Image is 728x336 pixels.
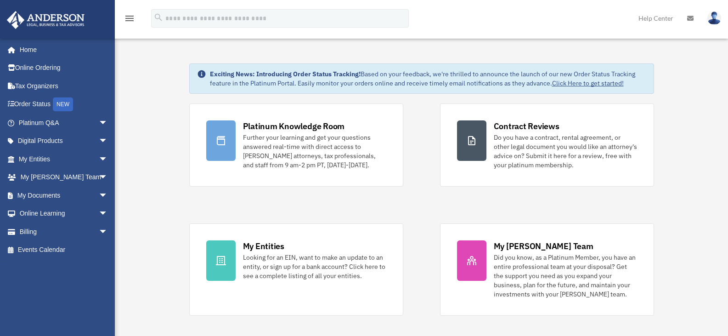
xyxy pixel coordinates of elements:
[6,77,122,95] a: Tax Organizers
[189,223,403,316] a: My Entities Looking for an EIN, want to make an update to an entity, or sign up for a bank accoun...
[243,133,386,170] div: Further your learning and get your questions answered real-time with direct access to [PERSON_NAM...
[6,186,122,205] a: My Documentsarrow_drop_down
[189,103,403,187] a: Platinum Knowledge Room Further your learning and get your questions answered real-time with dire...
[124,13,135,24] i: menu
[494,133,637,170] div: Do you have a contract, rental agreement, or other legal document you would like an attorney's ad...
[243,240,284,252] div: My Entities
[494,240,593,252] div: My [PERSON_NAME] Team
[99,132,117,151] span: arrow_drop_down
[440,103,654,187] a: Contract Reviews Do you have a contract, rental agreement, or other legal document you would like...
[243,253,386,280] div: Looking for an EIN, want to make an update to an entity, or sign up for a bank account? Click her...
[153,12,164,23] i: search
[99,168,117,187] span: arrow_drop_down
[99,150,117,169] span: arrow_drop_down
[494,120,559,132] div: Contract Reviews
[99,222,117,241] span: arrow_drop_down
[6,168,122,187] a: My [PERSON_NAME] Teamarrow_drop_down
[707,11,721,25] img: User Pic
[6,40,117,59] a: Home
[6,114,122,132] a: Platinum Q&Aarrow_drop_down
[6,205,122,223] a: Online Learningarrow_drop_down
[440,223,654,316] a: My [PERSON_NAME] Team Did you know, as a Platinum Member, you have an entire professional team at...
[6,132,122,150] a: Digital Productsarrow_drop_down
[552,79,624,87] a: Click Here to get started!
[53,97,73,111] div: NEW
[6,59,122,77] a: Online Ordering
[6,241,122,259] a: Events Calendar
[99,205,117,223] span: arrow_drop_down
[210,69,646,88] div: Based on your feedback, we're thrilled to announce the launch of our new Order Status Tracking fe...
[243,120,345,132] div: Platinum Knowledge Room
[494,253,637,299] div: Did you know, as a Platinum Member, you have an entire professional team at your disposal? Get th...
[6,222,122,241] a: Billingarrow_drop_down
[4,11,87,29] img: Anderson Advisors Platinum Portal
[6,150,122,168] a: My Entitiesarrow_drop_down
[99,114,117,132] span: arrow_drop_down
[6,95,122,114] a: Order StatusNEW
[210,70,361,78] strong: Exciting News: Introducing Order Status Tracking!
[99,186,117,205] span: arrow_drop_down
[124,16,135,24] a: menu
